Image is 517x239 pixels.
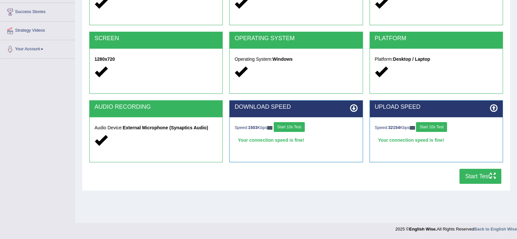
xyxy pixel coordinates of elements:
[248,125,258,130] strong: 1503
[416,122,447,132] button: Start 10s Test
[95,56,115,62] strong: 1280x720
[234,122,357,134] div: Speed: Kbps
[0,40,75,56] a: Your Account
[459,169,501,184] button: Start Test
[95,104,217,110] h2: AUDIO RECORDING
[234,135,357,145] div: Your connection speed is fine!
[267,126,272,130] img: ajax-loader-fb-connection.gif
[375,57,498,62] h5: Platform:
[234,57,357,62] h5: Operating System:
[274,122,305,132] button: Start 10s Test
[393,56,430,62] strong: Desktop / Laptop
[123,125,208,130] strong: External Microphone (Synaptics Audio)
[395,223,517,232] div: 2025 © All Rights Reserved
[234,104,357,110] h2: DOWNLOAD SPEED
[0,3,75,19] a: Success Stories
[474,227,517,231] a: Back to English Wise
[409,227,437,231] strong: English Wise.
[375,122,498,134] div: Speed: Kbps
[95,35,217,42] h2: SCREEN
[375,35,498,42] h2: PLATFORM
[410,126,415,130] img: ajax-loader-fb-connection.gif
[388,125,400,130] strong: 32154
[272,56,292,62] strong: Windows
[375,104,498,110] h2: UPLOAD SPEED
[234,35,357,42] h2: OPERATING SYSTEM
[0,22,75,38] a: Strategy Videos
[95,125,217,130] h5: Audio Device:
[375,135,498,145] div: Your connection speed is fine!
